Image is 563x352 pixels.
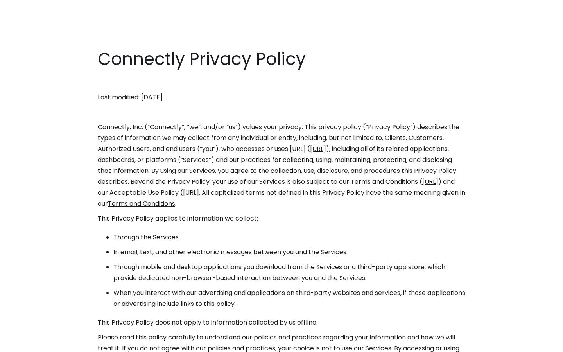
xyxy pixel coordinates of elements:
[422,177,438,186] a: [URL]
[98,213,465,224] p: This Privacy Policy applies to information we collect:
[98,92,465,103] p: Last modified: [DATE]
[310,144,326,153] a: [URL]
[113,262,465,284] li: Through mobile and desktop applications you download from the Services or a third-party app store...
[98,122,465,209] p: Connectly, Inc. (“Connectly”, “we”, and/or “us”) values your privacy. This privacy policy (“Priva...
[8,338,47,349] aside: Language selected: English
[98,317,465,328] p: This Privacy Policy does not apply to information collected by us offline.
[98,47,465,71] h1: Connectly Privacy Policy
[108,199,175,208] a: Terms and Conditions
[98,77,465,88] p: ‍
[113,247,465,258] li: In email, text, and other electronic messages between you and the Services.
[16,338,47,349] ul: Language list
[98,107,465,118] p: ‍
[113,287,465,309] li: When you interact with our advertising and applications on third-party websites and services, if ...
[113,232,465,243] li: Through the Services.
